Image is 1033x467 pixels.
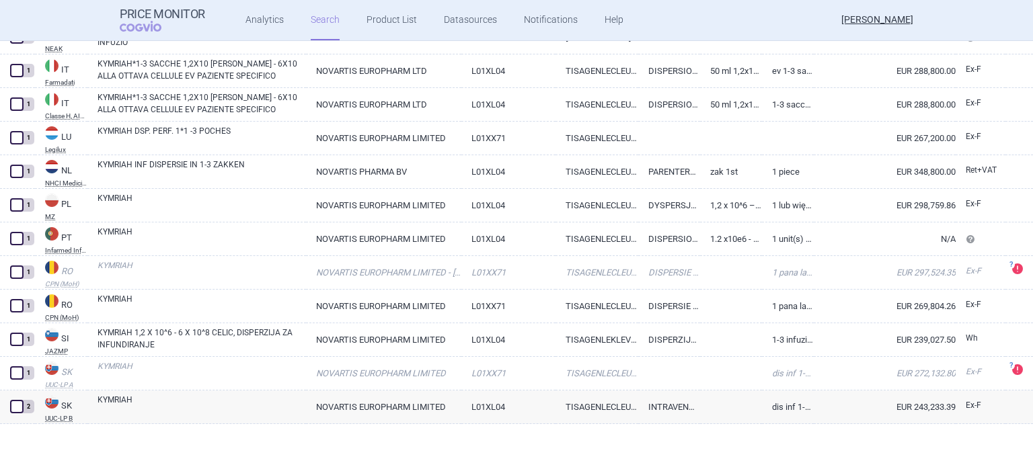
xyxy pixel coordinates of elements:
[45,281,87,288] abbr: CPN (MoH) — Public Catalog - List of maximum prices for international purposes. Official versions...
[556,290,638,323] a: TISAGENLECLEUCEL
[762,155,814,188] a: 1 piece
[45,415,87,422] abbr: UUC-LP B — List of medicinal products published by the Ministry of Health of the Slovak Republic ...
[556,155,638,188] a: TISAGENLECLEUCEL
[966,367,981,376] span: Ex-factory price
[306,155,461,188] a: NOVARTIS PHARMA BV
[762,290,814,323] a: 1 pana la 3 pungi de perfuzare (in fuctie de pacient)
[956,295,1005,315] a: Ex-F
[45,348,87,355] abbr: JAZMP — List of medicinal products published by the Public Agency of the Republic of Slovenia for...
[98,192,306,216] a: KYMRIAH
[956,194,1005,214] a: Ex-F
[306,323,461,356] a: NOVARTIS EUROPHARM LIMITED
[35,192,87,220] a: PLPLMZ
[814,256,956,289] a: EUR 297,524.35
[35,125,87,153] a: LULULegilux
[22,299,34,312] div: 1
[45,146,87,153] abbr: Legilux — List of medicinal products published by the Official Journal of the Grand Duchy of Luxe...
[306,189,461,222] a: NOVARTIS EUROPHARM LIMITED
[35,226,87,254] a: PTPTInfarmed Infomed
[1007,261,1015,269] span: ?
[35,259,87,288] a: ROROCPN (MoH)
[762,357,814,390] a: dis inf 1-3 (vak etylénvinylacetátový (EVA))
[814,189,956,222] a: EUR 298,759.86
[956,261,1005,282] a: Ex-F
[461,390,556,423] a: L01XL04
[814,323,956,356] a: EUR 239,027.50
[762,256,814,289] a: 1 pana la 3 pungi de perfuzare (in fuctie de pacient, pana la max. 50 ml)
[556,54,638,87] a: TISAGENLECLEUCEL
[98,259,306,284] a: KYMRIAH
[700,222,762,255] a: 1.2 x10e6 - 6 x10e8 células
[22,131,34,144] div: 1
[35,394,87,422] a: SKSKUUC-LP B
[120,21,180,32] span: COGVIO
[556,88,638,121] a: TISAGENLECLEUCEL
[638,323,700,356] a: DISPERZIJA ZA INFUNDIRANJE
[45,93,59,106] img: Italy
[306,390,461,423] a: NOVARTIS EUROPHARM LIMITED
[556,323,638,356] a: TISAGENLEKLEVCEL
[45,227,59,241] img: Portugal
[556,189,638,222] a: TISAGENLECLEUCELUM
[638,222,700,255] a: DISPERSION FOR INFUSION
[45,180,87,187] abbr: NHCI Medicijnkosten — Online database of drug prices developed by the National Health Care Instit...
[638,290,700,323] a: DISPERSIE PERF.
[22,366,34,380] div: 1
[814,88,956,121] a: EUR 288,800.00
[306,222,461,255] a: NOVARTIS EUROPHARM LIMITED
[1007,362,1015,370] span: ?
[556,357,638,390] a: TISAGENLECLEUCEL
[956,93,1005,114] a: Ex-F
[762,390,814,423] a: dis inf 1-3 (vak etylénvinylacetátový (EVA))
[22,265,34,279] div: 1
[461,122,556,155] a: L01XX71
[35,293,87,321] a: ROROCPN (MoH)
[638,54,700,87] a: DISPERSIONE
[461,88,556,121] a: L01XL04
[638,189,700,222] a: DYSPERSJA DO INFUZJI
[956,329,1005,349] a: Wh
[700,54,762,87] a: 50 ML 1,2x10 [PERSON_NAME] - 6x10 ALLA OTTAVA CELLULE
[98,159,306,183] a: KYMRIAH INF DISPERSIE IN 1-3 ZAKKEN
[45,362,59,375] img: Slovakia
[956,127,1005,147] a: Ex-F
[306,256,461,289] a: NOVARTIS EUROPHARM LIMITED - [GEOGRAPHIC_DATA]
[638,256,700,289] a: DISPERSIE PERF.
[98,394,306,418] a: KYMRIAH
[306,357,461,390] a: NOVARTIS EUROPHARM LIMITED
[966,333,978,343] span: Wholesale price without VAT
[120,7,205,33] a: Price MonitorCOGVIO
[45,395,59,409] img: Slovakia
[98,360,306,384] a: KYMRIAH
[22,97,34,111] div: 1
[45,314,87,321] abbr: CPN (MoH) — Public Catalog - List of maximum prices for international purposes. Official versions...
[35,360,87,388] a: SKSKUUC-LP A
[638,88,700,121] a: DISPERSIONE
[45,261,59,274] img: Romania
[35,91,87,120] a: ITITClasse H, AIFA
[966,266,981,275] span: Ex-factory price
[814,290,956,323] a: EUR 269,804.26
[638,390,700,423] a: INTRAVENÓZNA INFÚZIA
[45,160,59,173] img: Netherlands
[461,323,556,356] a: L01XL04
[45,113,87,120] abbr: Classe H, AIFA — List of medicinal products published by the Italian Medicines Agency (Group/Fasc...
[45,294,59,308] img: Romania
[45,46,87,52] abbr: NEAK — PUPHA database published by the National Health Insurance Fund of Hungary.
[45,59,59,73] img: Italy
[461,222,556,255] a: L01XL04
[461,155,556,188] a: L01XL04
[45,382,87,388] abbr: UUC-LP A — List of medicinal products published by the Ministry of Health of the Slovak Republic ...
[461,189,556,222] a: L01XL04
[762,189,814,222] a: 1 lub więcej worków infuzyjnych
[762,222,814,255] a: 1 unit(s) - 50 ml
[966,65,981,74] span: Ex-factory price
[1012,364,1028,375] a: ?
[966,132,981,141] span: Ex-factory price
[306,290,461,323] a: NOVARTIS EUROPHARM LIMITED
[762,54,814,87] a: EV 1-3 SACCHE
[306,122,461,155] a: NOVARTIS EUROPHARM LIMITED
[120,7,205,21] strong: Price Monitor
[98,293,306,317] a: KYMRIAH
[966,165,997,175] span: Retail price with VAT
